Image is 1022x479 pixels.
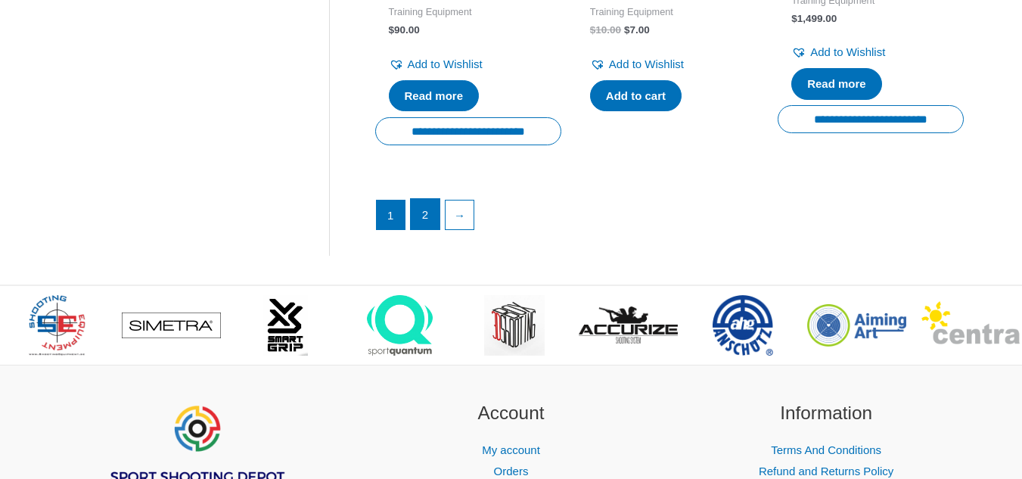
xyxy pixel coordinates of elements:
a: → [446,201,474,229]
nav: Product Pagination [375,198,965,238]
a: Terms And Conditions [771,443,881,456]
span: $ [624,24,630,36]
a: My account [482,443,540,456]
span: Training Equipment [590,6,749,19]
bdi: 10.00 [590,24,621,36]
bdi: 1,499.00 [791,13,837,24]
span: Training Equipment [389,6,548,19]
span: Page 1 [377,201,405,229]
h2: Information [688,400,965,428]
a: Refund and Returns Policy [759,465,893,477]
a: Add to Wishlist [791,42,885,63]
h2: Account [372,400,650,428]
span: Add to Wishlist [609,58,684,70]
span: Add to Wishlist [408,58,483,70]
span: $ [791,13,797,24]
a: Page 2 [411,199,440,229]
a: Read more about “SCATT WS1 (wireless)” [791,68,882,100]
bdi: 90.00 [389,24,420,36]
a: Read more about “Acoustic Laser Cartridge Air Rifle” [389,80,480,112]
bdi: 7.00 [624,24,650,36]
span: $ [389,24,395,36]
span: Add to Wishlist [810,45,885,58]
a: Add to Wishlist [389,54,483,75]
a: Orders [494,465,529,477]
a: Add to cart: “MagRail - Universal Rail Adapter” [590,80,682,112]
span: $ [590,24,596,36]
a: Add to Wishlist [590,54,684,75]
